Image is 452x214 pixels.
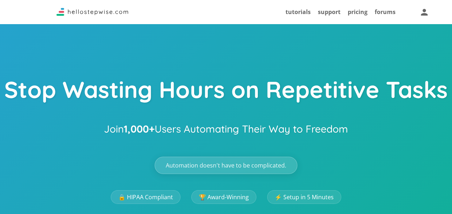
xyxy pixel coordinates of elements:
[56,8,128,16] img: Logo
[4,77,448,107] h1: Stop Wasting Hours on Repetitive Tasks
[104,119,348,139] h2: Join Users Automating Their Way to Freedom
[124,122,155,135] strong: 1,000+
[318,8,341,16] a: support
[267,190,341,204] a: ⚡ Setup in 5 Minutes
[286,8,311,16] a: tutorials
[191,190,256,204] a: 🏆 Award-Winning
[375,8,396,16] a: forums
[166,162,286,168] span: Automation doesn't have to be complicated.
[56,10,128,18] a: Stepwise
[111,190,181,204] a: 🔒 HIPAA Compliant
[348,8,367,16] a: pricing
